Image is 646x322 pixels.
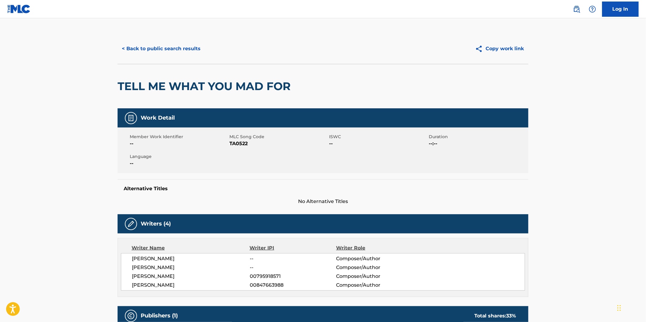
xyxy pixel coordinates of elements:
a: Log In [602,2,639,17]
span: --:-- [429,140,527,147]
span: [PERSON_NAME] [132,264,250,271]
span: -- [130,160,228,167]
img: search [573,5,580,13]
span: No Alternative Titles [118,198,528,205]
span: 33 % [507,313,516,319]
span: [PERSON_NAME] [132,273,250,280]
div: Writer IPI [250,244,336,252]
h5: Writers (4) [141,220,171,227]
span: Composer/Author [336,273,415,280]
div: Total shares: [474,312,516,320]
span: -- [250,264,336,271]
img: Copy work link [475,45,486,53]
a: Public Search [571,3,583,15]
h5: Publishers (1) [141,312,178,319]
span: TA0522 [229,140,328,147]
h5: Alternative Titles [124,186,522,192]
span: ISWC [329,134,427,140]
img: help [589,5,596,13]
span: -- [130,140,228,147]
span: Composer/Author [336,255,415,262]
div: Drag [617,299,621,317]
span: Member Work Identifier [130,134,228,140]
button: Copy work link [471,41,528,56]
span: Language [130,153,228,160]
span: MLC Song Code [229,134,328,140]
span: [PERSON_NAME] [132,282,250,289]
span: Composer/Author [336,264,415,271]
iframe: Chat Widget [616,293,646,322]
span: 00847663988 [250,282,336,289]
img: Work Detail [127,114,135,122]
h5: Work Detail [141,114,175,121]
div: Writer Role [336,244,415,252]
img: Publishers [127,312,135,320]
div: Help [586,3,599,15]
img: MLC Logo [7,5,31,13]
div: Writer Name [132,244,250,252]
span: Duration [429,134,527,140]
span: -- [329,140,427,147]
span: 00795918571 [250,273,336,280]
h2: TELL ME WHAT YOU MAD FOR [118,79,294,93]
img: Writers [127,220,135,228]
span: -- [250,255,336,262]
span: Composer/Author [336,282,415,289]
button: < Back to public search results [118,41,205,56]
span: [PERSON_NAME] [132,255,250,262]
